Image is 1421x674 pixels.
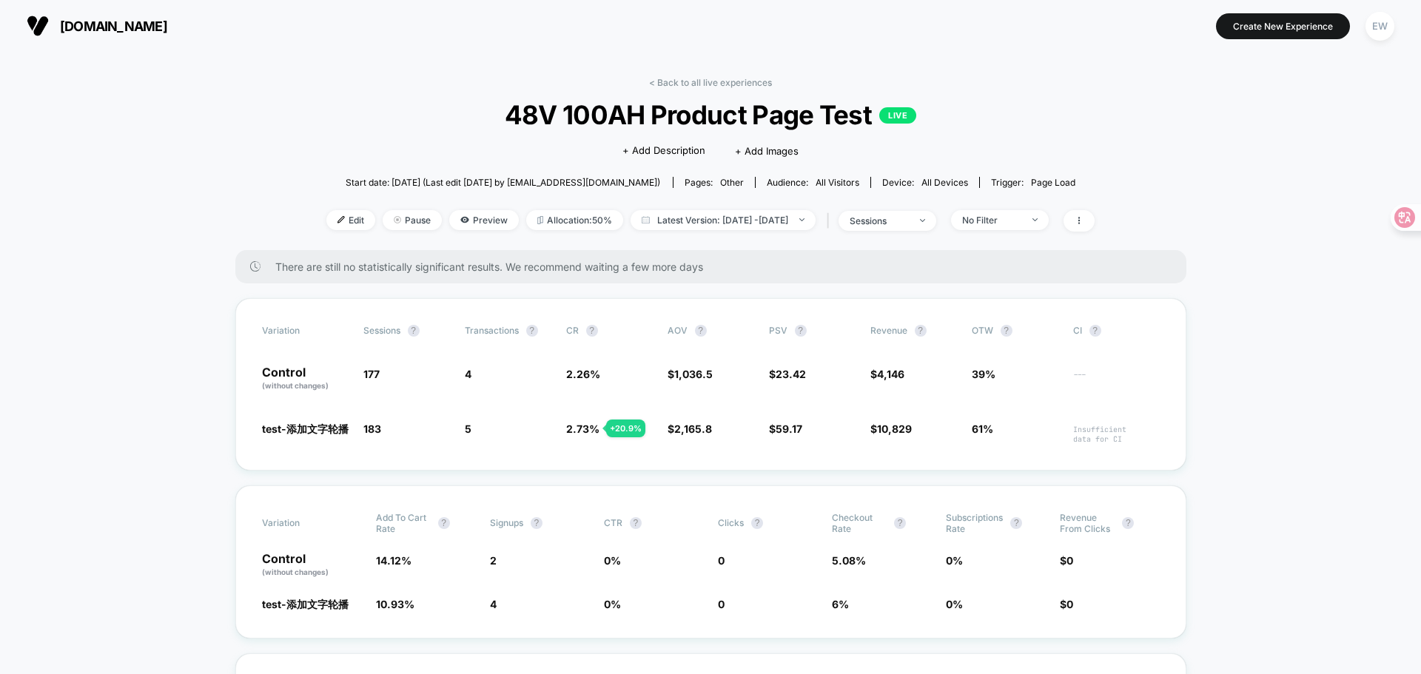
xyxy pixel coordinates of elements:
span: | [823,210,839,232]
span: 5 [465,422,471,435]
button: ? [586,325,598,337]
span: Clicks [718,517,744,528]
button: ? [1122,517,1134,529]
span: $ [1060,598,1073,610]
span: $ [1060,554,1073,567]
span: test-添加文字轮播 [262,598,349,610]
span: Preview [449,210,519,230]
span: All Visitors [816,177,859,188]
span: 10.93 % [376,598,414,610]
span: all devices [921,177,968,188]
button: ? [1001,325,1012,337]
span: 4,146 [877,368,904,380]
span: other [720,177,744,188]
button: ? [1010,517,1022,529]
span: Sessions [363,325,400,336]
img: edit [337,216,345,223]
span: Device: [870,177,979,188]
span: 10,829 [877,422,912,435]
span: 0 [1066,554,1073,567]
span: Edit [326,210,375,230]
p: Control [262,366,349,391]
button: ? [630,517,642,529]
span: $ [668,422,712,435]
button: ? [531,517,542,529]
span: 2.73 % [566,422,599,435]
span: PSV [769,325,787,336]
span: 0 % [604,554,621,567]
button: ? [695,325,707,337]
img: calendar [642,216,650,223]
span: $ [870,368,904,380]
span: 0 [718,598,725,610]
span: Subscriptions Rate [946,512,1003,534]
span: Revenue [870,325,907,336]
button: ? [438,517,450,529]
button: EW [1361,11,1399,41]
span: 5.08 % [832,554,866,567]
button: ? [915,325,927,337]
span: Allocation: 50% [526,210,623,230]
span: 4 [490,598,497,610]
img: end [394,216,401,223]
button: ? [795,325,807,337]
img: rebalance [537,216,543,224]
div: + 20.9 % [606,419,645,437]
button: [DOMAIN_NAME] [22,14,172,38]
span: + Add Images [735,145,799,157]
span: 0 [1066,598,1073,610]
a: < Back to all live experiences [649,77,772,88]
button: Create New Experience [1216,13,1350,39]
span: [DOMAIN_NAME] [60,18,167,34]
span: Checkout Rate [832,512,887,534]
button: ? [894,517,906,529]
span: + Add Description [622,144,705,158]
span: 4 [465,368,471,380]
span: 0 % [946,598,963,610]
span: Start date: [DATE] (Last edit [DATE] by [EMAIL_ADDRESS][DOMAIN_NAME]) [346,177,660,188]
span: Signups [490,517,523,528]
span: CI [1073,325,1155,337]
span: $ [769,368,806,380]
div: sessions [850,215,909,226]
span: 183 [363,422,381,435]
img: end [1032,218,1038,221]
span: 39% [972,368,995,380]
span: 23.42 [776,368,806,380]
span: 6 % [832,598,849,610]
span: 14.12 % [376,554,411,567]
div: Pages: [685,177,744,188]
button: ? [526,325,538,337]
button: ? [408,325,420,337]
span: $ [870,422,912,435]
span: Revenue From Clicks [1060,512,1115,534]
span: Transactions [465,325,519,336]
span: There are still no statistically significant results. We recommend waiting a few more days [275,260,1157,273]
button: ? [1089,325,1101,337]
div: Trigger: [991,177,1075,188]
span: 0 [718,554,725,567]
span: (without changes) [262,381,329,390]
div: EW [1365,12,1394,41]
p: LIVE [879,107,916,124]
span: (without changes) [262,567,329,576]
span: OTW [972,325,1053,337]
span: Pause [383,210,442,230]
div: Audience: [767,177,859,188]
span: Variation [262,512,343,534]
span: test-添加文字轮播 [262,422,349,435]
span: Page Load [1031,177,1075,188]
span: 0 % [604,598,621,610]
span: 2,165.8 [674,422,712,435]
span: $ [769,422,802,435]
span: --- [1073,370,1160,391]
span: CTR [604,517,622,528]
img: end [799,218,804,221]
div: No Filter [962,215,1021,226]
span: 59.17 [776,422,802,435]
span: Insufficient data for CI [1073,425,1160,444]
span: CR [566,325,579,336]
span: Variation [262,325,343,337]
span: 48V 100AH Product Page Test [365,99,1056,130]
span: 2 [490,554,497,567]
